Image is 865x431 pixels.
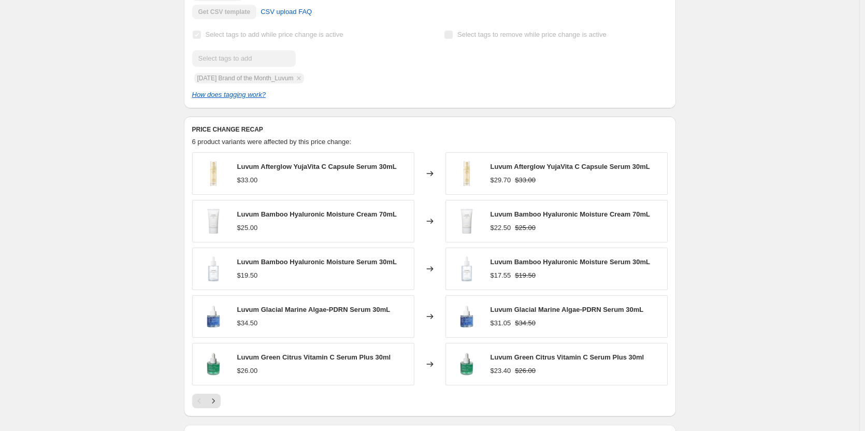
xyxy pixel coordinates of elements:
[192,394,221,408] nav: Pagination
[451,253,482,284] img: USSELLER_TIRTIRHydroBoostEnzymePowderWash75g_80x.png
[261,7,312,17] span: CSV upload FAQ
[491,163,650,170] span: Luvum Afterglow YujaVita C Capsule Serum 30mL
[198,206,229,237] img: ByWishtrendVitaminA-mazingBakuchiolNightCream50g_b575c779-8906-4299-956e-4ab9d85e9210_80x.png
[491,270,511,281] div: $17.55
[254,4,318,20] a: CSV upload FAQ
[192,125,668,134] h6: PRICE CHANGE RECAP
[491,306,644,313] span: Luvum Glacial Marine Algae-PDRN Serum 30mL
[206,394,221,408] button: Next
[237,353,391,361] span: Luvum Green Citrus Vitamin C Serum Plus 30ml
[192,138,352,146] span: 6 product variants were affected by this price change:
[491,175,511,185] div: $29.70
[515,318,536,328] strike: $34.50
[451,301,482,332] img: USSELLER_ROUNDLABCamelliaDeepCollagenFirmingAmpoule30ml_80x.png
[491,318,511,328] div: $31.05
[491,223,511,233] div: $22.50
[237,270,258,281] div: $19.50
[491,366,511,376] div: $23.40
[451,158,482,189] img: USSELLER_ROUNDLABCamelliaDeepCollagenFirmingCream50ml_80x.png
[198,158,229,189] img: USSELLER_ROUNDLABCamelliaDeepCollagenFirmingCream50ml_80x.png
[198,301,229,332] img: USSELLER_ROUNDLABCamelliaDeepCollagenFirmingAmpoule30ml_80x.png
[237,163,397,170] span: Luvum Afterglow YujaVita C Capsule Serum 30mL
[515,270,536,281] strike: $19.50
[515,223,536,233] strike: $25.00
[237,258,397,266] span: Luvum Bamboo Hyaluronic Moisture Serum 30mL
[192,91,266,98] a: How does tagging work?
[451,206,482,237] img: ByWishtrendVitaminA-mazingBakuchiolNightCream50g_b575c779-8906-4299-956e-4ab9d85e9210_80x.png
[198,349,229,380] img: ROUNDLABCamelliaDeepCollagenFirmingCream50ml_1_80x.png
[515,366,536,376] strike: $26.00
[237,175,258,185] div: $33.00
[192,50,296,67] input: Select tags to add
[237,366,258,376] div: $26.00
[491,258,650,266] span: Luvum Bamboo Hyaluronic Moisture Serum 30mL
[451,349,482,380] img: ROUNDLABCamelliaDeepCollagenFirmingCream50ml_1_80x.png
[237,306,391,313] span: Luvum Glacial Marine Algae-PDRN Serum 30mL
[237,210,397,218] span: Luvum Bamboo Hyaluronic Moisture Cream 70mL
[237,318,258,328] div: $34.50
[491,353,644,361] span: Luvum Green Citrus Vitamin C Serum Plus 30ml
[491,210,650,218] span: Luvum Bamboo Hyaluronic Moisture Cream 70mL
[457,31,607,38] span: Select tags to remove while price change is active
[198,253,229,284] img: USSELLER_TIRTIRHydroBoostEnzymePowderWash75g_80x.png
[515,175,536,185] strike: $33.00
[237,223,258,233] div: $25.00
[206,31,343,38] span: Select tags to add while price change is active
